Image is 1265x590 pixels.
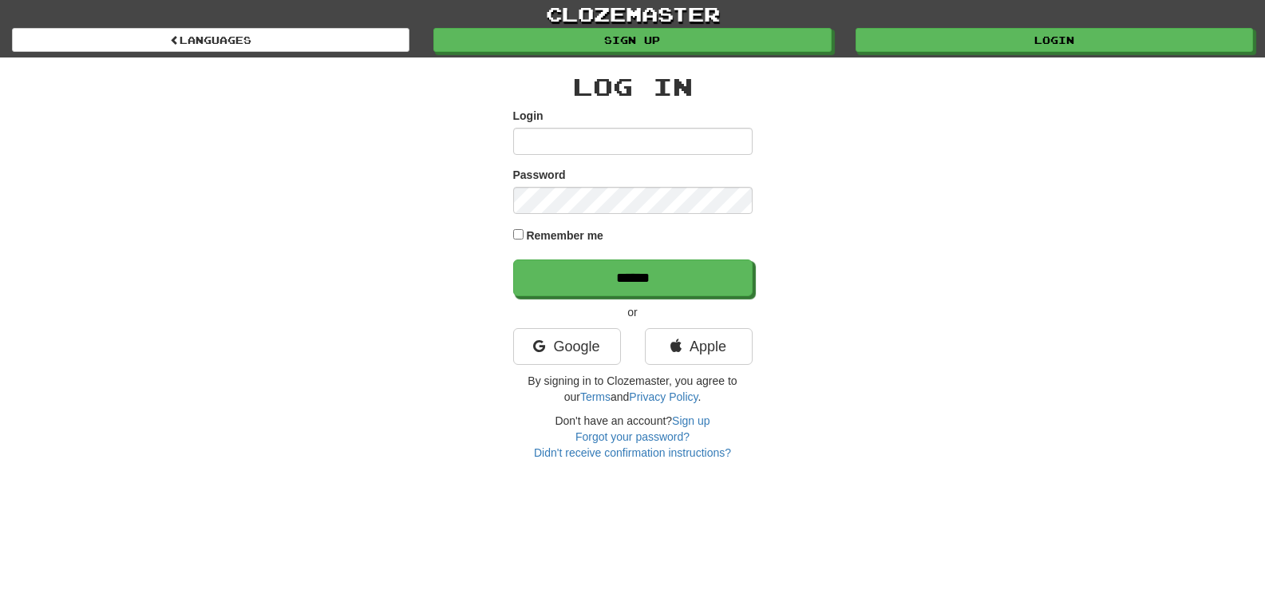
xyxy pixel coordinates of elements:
a: Login [856,28,1253,52]
a: Didn't receive confirmation instructions? [534,446,731,459]
a: Sign up [672,414,710,427]
a: Sign up [433,28,831,52]
a: Privacy Policy [629,390,698,403]
a: Apple [645,328,753,365]
div: Don't have an account? [513,413,753,461]
a: Forgot your password? [575,430,690,443]
p: By signing in to Clozemaster, you agree to our and . [513,373,753,405]
a: Terms [580,390,611,403]
label: Remember me [526,228,603,244]
h2: Log In [513,73,753,100]
a: Google [513,328,621,365]
label: Login [513,108,544,124]
label: Password [513,167,566,183]
a: Languages [12,28,409,52]
p: or [513,304,753,320]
